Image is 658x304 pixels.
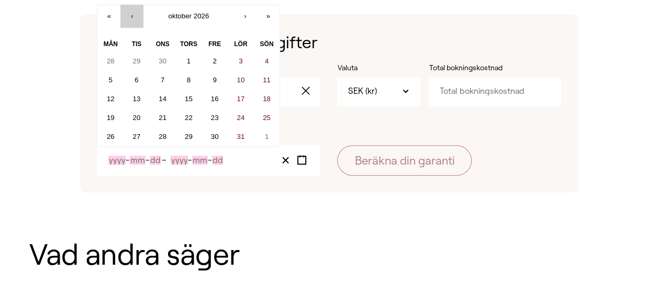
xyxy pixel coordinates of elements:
button: 12 oktober 2026 [97,90,124,108]
button: oktober 2026 [143,5,233,28]
abbr: 5 oktober 2026 [109,76,113,84]
abbr: 31 oktober 2026 [237,133,244,140]
abbr: 6 oktober 2026 [135,76,138,84]
input: Year [171,156,188,165]
button: › [233,5,256,28]
button: 18 oktober 2026 [254,90,280,108]
abbr: 26 oktober 2026 [107,133,115,140]
abbr: torsdag [180,40,197,48]
button: 30 oktober 2026 [202,127,228,146]
button: Beräkna din garanti [337,145,472,176]
button: 6 oktober 2026 [124,71,150,90]
input: Total bokningskostnad [429,77,561,105]
abbr: 8 oktober 2026 [187,76,191,84]
button: 26 oktober 2026 [97,127,124,146]
button: 1 november 2026 [254,127,280,146]
abbr: 20 oktober 2026 [133,114,141,122]
button: 15 oktober 2026 [176,90,202,108]
input: Month [192,156,208,165]
abbr: måndag [104,40,118,48]
button: Clear value [277,153,294,167]
abbr: 7 oktober 2026 [161,76,164,84]
button: 28 oktober 2026 [150,127,176,146]
button: 29 september 2026 [124,52,150,71]
abbr: fredag [208,40,221,48]
span: SEK (kr) [348,85,376,97]
abbr: 29 oktober 2026 [185,133,193,140]
span: - [146,156,150,165]
button: 5 oktober 2026 [97,71,124,90]
button: 19 oktober 2026 [97,108,124,127]
button: 31 oktober 2026 [228,127,254,146]
button: 13 oktober 2026 [124,90,150,108]
button: 23 oktober 2026 [202,108,228,127]
button: 11 oktober 2026 [254,71,280,90]
button: Toggle calendar [294,153,310,167]
abbr: 29 september 2026 [133,57,141,65]
abbr: 16 oktober 2026 [211,95,219,103]
abbr: 25 oktober 2026 [263,114,271,122]
button: 25 oktober 2026 [254,108,280,127]
button: ‹ [120,5,143,28]
abbr: 3 oktober 2026 [239,57,242,65]
abbr: 22 oktober 2026 [185,114,193,122]
button: 14 oktober 2026 [150,90,176,108]
button: » [256,5,280,28]
abbr: 19 oktober 2026 [107,114,115,122]
abbr: tisdag [132,40,142,48]
input: Day [212,156,224,165]
button: 24 oktober 2026 [228,108,254,127]
button: 16 oktober 2026 [202,90,228,108]
h1: Vad andra säger [29,238,629,271]
abbr: 23 oktober 2026 [211,114,219,122]
button: 8 oktober 2026 [176,71,202,90]
abbr: 27 oktober 2026 [133,133,141,140]
abbr: 21 oktober 2026 [159,114,166,122]
button: 10 oktober 2026 [228,71,254,90]
abbr: onsdag [156,40,170,48]
abbr: 30 september 2026 [159,57,166,65]
abbr: 4 oktober 2026 [265,57,269,65]
abbr: 2 oktober 2026 [213,57,216,65]
abbr: 15 oktober 2026 [185,95,193,103]
h1: Ange dina bokningsuppgifter [97,31,561,55]
button: 7 oktober 2026 [150,71,176,90]
input: Day [150,156,161,165]
input: Month [130,156,146,165]
span: - [208,156,212,165]
button: 28 september 2026 [97,52,124,71]
abbr: 17 oktober 2026 [237,95,244,103]
abbr: 24 oktober 2026 [237,114,244,122]
button: 9 oktober 2026 [202,71,228,90]
button: « [97,5,120,28]
button: 3 oktober 2026 [228,52,254,71]
abbr: söndag [260,40,273,48]
abbr: 13 oktober 2026 [133,95,141,103]
label: Total bokningskostnad [429,63,533,73]
button: 21 oktober 2026 [150,108,176,127]
button: 22 oktober 2026 [176,108,202,127]
span: - [126,156,130,165]
button: 2 oktober 2026 [202,52,228,71]
span: oktober 2026 [169,12,209,20]
button: 1 oktober 2026 [176,52,202,71]
label: Valuta [337,63,420,73]
input: Year [108,156,126,165]
abbr: 1 november 2026 [265,133,269,140]
abbr: 14 oktober 2026 [159,95,166,103]
abbr: 30 oktober 2026 [211,133,219,140]
abbr: 10 oktober 2026 [237,76,244,84]
button: 17 oktober 2026 [228,90,254,108]
abbr: 28 september 2026 [107,57,115,65]
abbr: 11 oktober 2026 [263,76,271,84]
button: 27 oktober 2026 [124,127,150,146]
button: 29 oktober 2026 [176,127,202,146]
abbr: 28 oktober 2026 [159,133,166,140]
span: - [188,156,192,165]
abbr: lördag [234,40,247,48]
abbr: 18 oktober 2026 [263,95,271,103]
button: 20 oktober 2026 [124,108,150,127]
button: 30 september 2026 [150,52,176,71]
button: clear value [298,77,320,105]
abbr: 9 oktober 2026 [213,76,216,84]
